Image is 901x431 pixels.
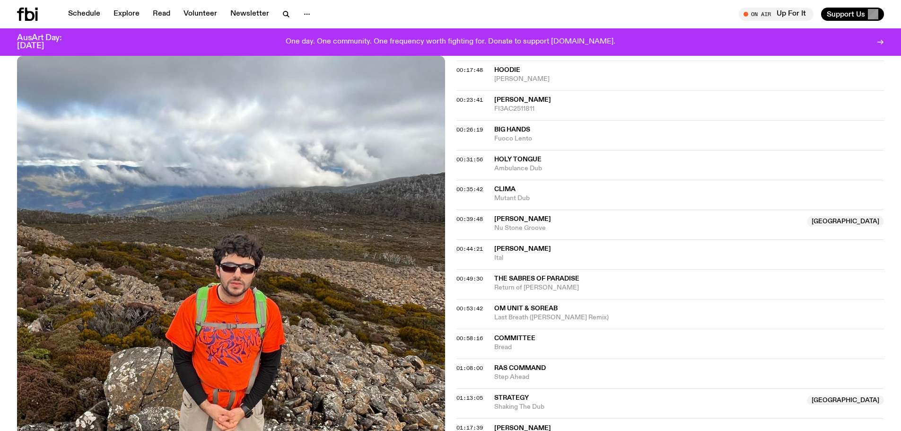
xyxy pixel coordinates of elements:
span: Step Ahead [494,373,884,382]
button: 01:17:39 [456,425,483,431]
span: 00:35:42 [456,185,483,193]
span: Mutant Dub [494,194,884,203]
span: 00:39:48 [456,215,483,223]
button: 00:35:42 [456,187,483,192]
span: 00:23:41 [456,96,483,104]
span: Bread [494,343,884,352]
button: 01:08:00 [456,366,483,371]
span: Shaking The Dub [494,403,802,412]
span: Last Breath ([PERSON_NAME] Remix) [494,313,884,322]
a: Schedule [62,8,106,21]
button: 00:53:42 [456,306,483,311]
a: Newsletter [225,8,275,21]
button: 00:17:48 [456,68,483,73]
span: 00:49:30 [456,275,483,282]
span: 00:31:56 [456,156,483,163]
button: 00:31:56 [456,157,483,162]
span: 00:53:42 [456,305,483,312]
a: Volunteer [178,8,223,21]
span: [GEOGRAPHIC_DATA] [807,217,884,226]
span: Committee [494,335,535,342]
button: 00:58:16 [456,336,483,341]
button: 00:26:19 [456,127,483,132]
p: One day. One community. One frequency worth fighting for. Donate to support [DOMAIN_NAME]. [286,38,615,46]
span: Ital [494,254,884,263]
a: Read [147,8,176,21]
button: 00:39:48 [456,217,483,222]
span: hoodie [494,67,520,73]
span: Nu Stone Groove [494,224,802,233]
span: 01:13:05 [456,394,483,402]
span: Holy Tongue [494,156,542,163]
button: 00:49:30 [456,276,483,281]
button: On AirUp For It [739,8,814,21]
span: [PERSON_NAME] [494,246,551,252]
span: 00:26:19 [456,126,483,133]
span: 00:44:21 [456,245,483,253]
button: 01:13:05 [456,396,483,401]
span: Return of [PERSON_NAME] [494,283,884,292]
span: Ras Command [494,365,546,371]
button: Support Us [821,8,884,21]
span: Support Us [827,10,865,18]
span: Big Hands [494,126,530,133]
span: 00:58:16 [456,334,483,342]
span: 00:17:48 [456,66,483,74]
span: Clima [494,186,516,193]
a: Explore [108,8,145,21]
span: The Sabres of Paradise [494,275,579,282]
span: Strategy [494,395,529,401]
h3: AusArt Day: [DATE] [17,34,78,50]
span: [PERSON_NAME] [494,97,551,103]
span: 01:08:00 [456,364,483,372]
span: Om Unit & Soreab [494,305,558,312]
span: [PERSON_NAME] [494,75,884,84]
span: Fuoco Lento [494,134,884,143]
button: 00:23:41 [456,97,483,103]
button: 00:44:21 [456,246,483,252]
span: FI3AC2511811 [494,105,884,114]
span: [GEOGRAPHIC_DATA] [807,396,884,405]
span: Ambulance Dub [494,164,884,173]
span: [PERSON_NAME] [494,216,551,222]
